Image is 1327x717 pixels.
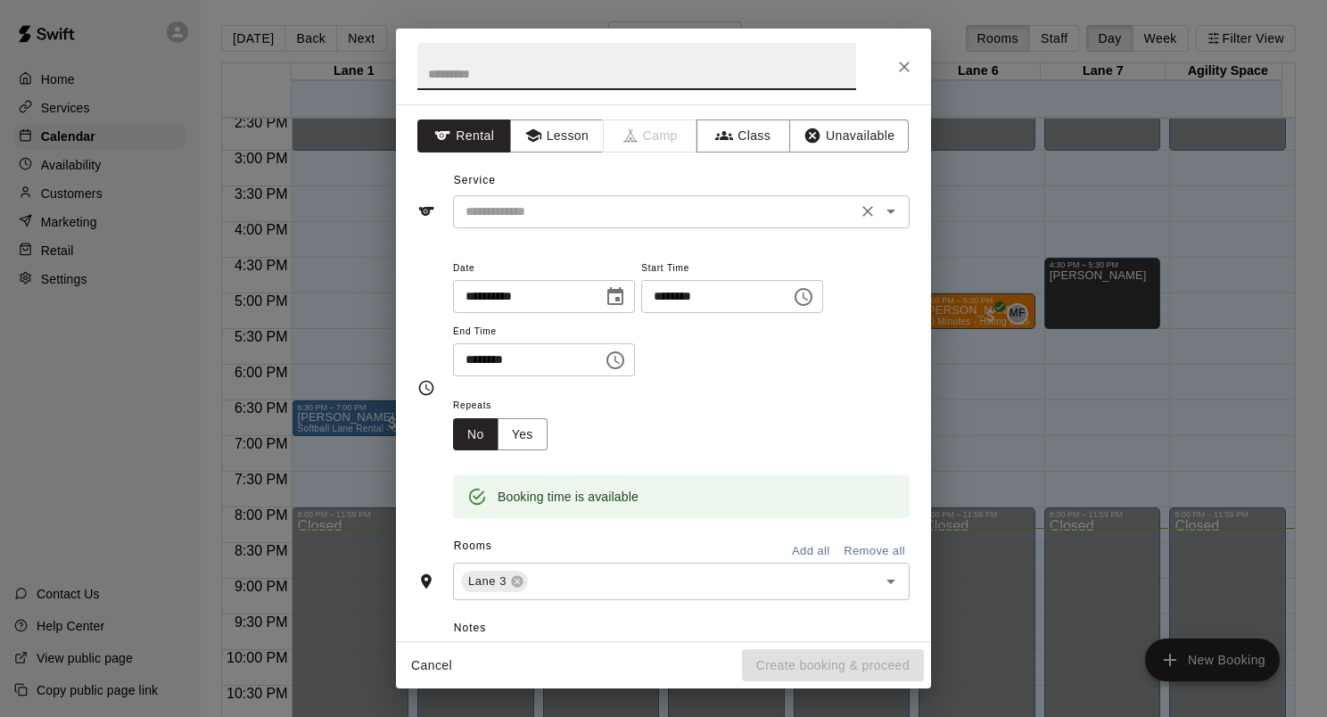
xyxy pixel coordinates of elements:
button: Class [696,119,790,152]
span: Date [453,257,635,281]
button: Lesson [510,119,604,152]
div: Lane 3 [461,571,528,592]
span: Lane 3 [461,573,514,590]
button: Close [888,51,920,83]
svg: Rooms [417,573,435,590]
div: outlined button group [453,418,548,451]
button: Open [878,199,903,224]
div: Booking time is available [498,481,639,513]
button: Cancel [403,649,460,682]
span: Service [454,174,496,186]
button: Remove all [839,538,910,565]
button: No [453,418,499,451]
button: Choose time, selected time is 6:00 PM [786,279,821,315]
span: Camps can only be created in the Services page [604,119,697,152]
button: Yes [498,418,548,451]
svg: Timing [417,379,435,397]
button: Add all [782,538,839,565]
button: Choose time, selected time is 6:30 PM [598,342,633,378]
button: Clear [855,199,880,224]
button: Rental [417,119,511,152]
button: Choose date, selected date is Oct 10, 2025 [598,279,633,315]
span: Rooms [454,540,492,552]
svg: Service [417,202,435,220]
span: Start Time [641,257,823,281]
span: End Time [453,320,635,344]
button: Open [878,569,903,594]
span: Notes [454,614,910,643]
span: Repeats [453,394,562,418]
button: Unavailable [789,119,909,152]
